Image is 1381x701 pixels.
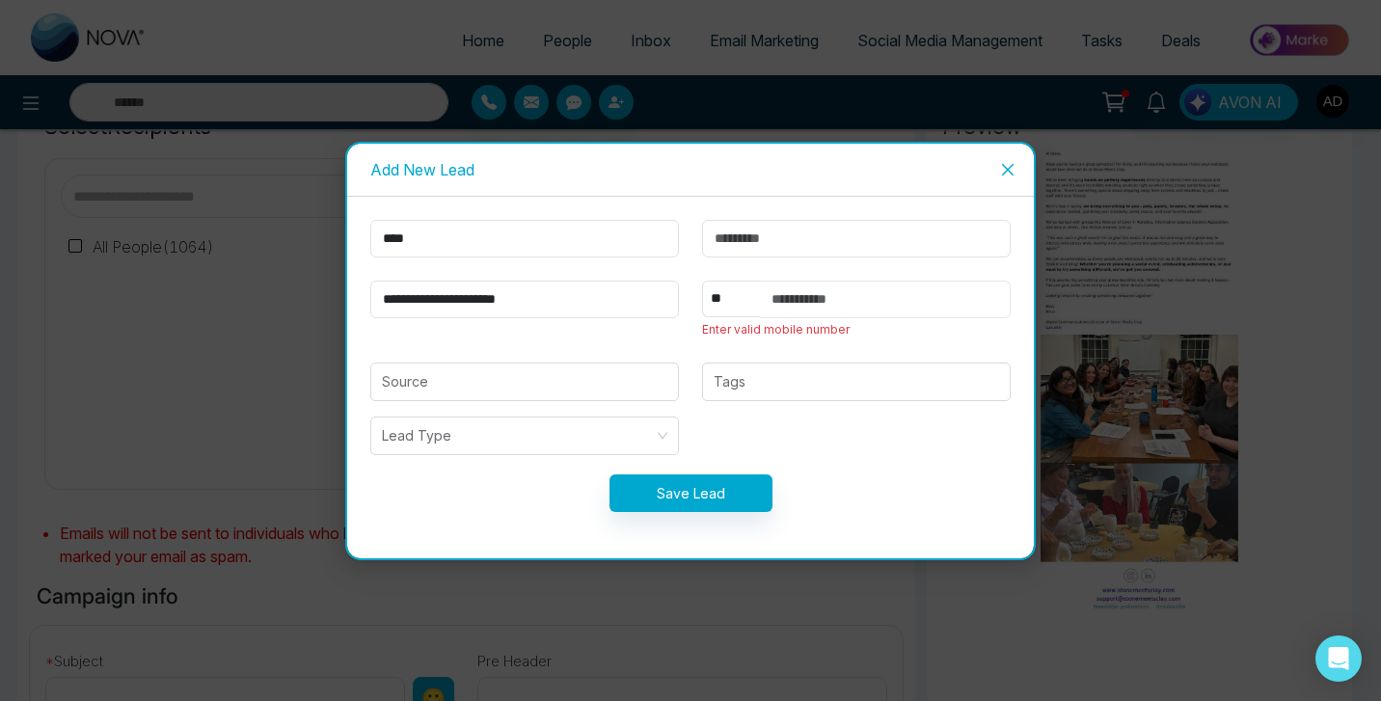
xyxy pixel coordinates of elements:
[982,144,1034,196] button: Close
[1000,162,1015,177] span: close
[609,474,772,512] button: Save Lead
[370,159,1011,180] div: Add New Lead
[1315,635,1362,682] div: Open Intercom Messenger
[702,322,850,337] span: Enter valid mobile number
